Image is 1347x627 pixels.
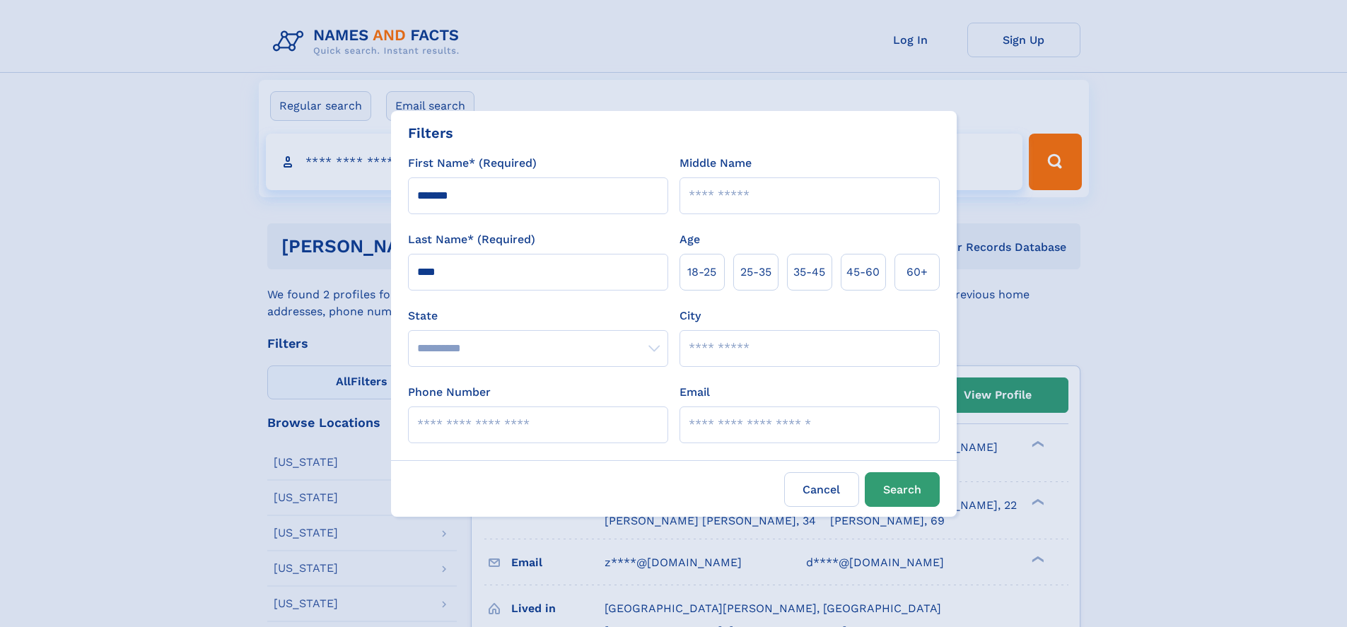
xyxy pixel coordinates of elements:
[408,155,537,172] label: First Name* (Required)
[906,264,928,281] span: 60+
[784,472,859,507] label: Cancel
[846,264,880,281] span: 45‑60
[680,231,700,248] label: Age
[865,472,940,507] button: Search
[680,307,701,324] label: City
[793,264,825,281] span: 35‑45
[687,264,716,281] span: 18‑25
[408,307,668,324] label: State
[680,384,710,401] label: Email
[740,264,771,281] span: 25‑35
[680,155,752,172] label: Middle Name
[408,231,535,248] label: Last Name* (Required)
[408,384,491,401] label: Phone Number
[408,122,453,143] div: Filters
